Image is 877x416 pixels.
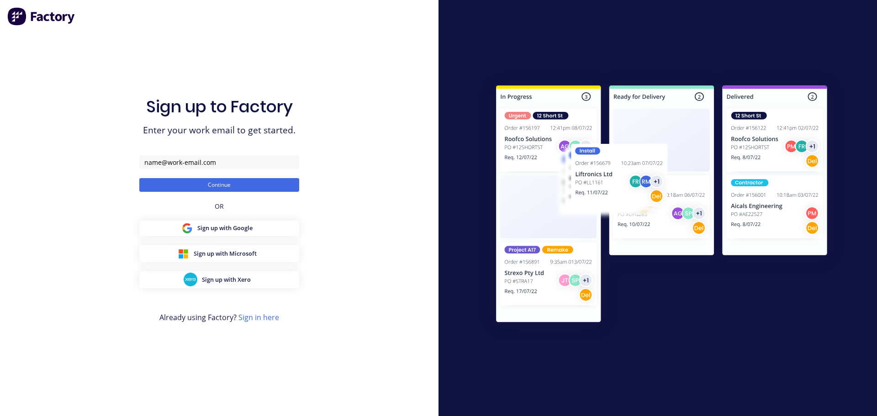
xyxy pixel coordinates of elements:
[7,7,76,26] img: Factory
[139,155,299,169] input: name@work-email.com
[197,224,253,232] span: Sign up with Google
[143,124,296,137] span: Enter your work email to get started.
[146,97,293,116] h1: Sign up to Factory
[139,178,299,192] button: Continue
[476,67,847,344] img: Sign in
[159,312,279,323] span: Already using Factory?
[139,221,299,236] button: Sign up with Google
[202,275,251,284] span: Sign up with Xero
[215,201,224,211] span: OR
[238,312,279,322] a: Sign in here
[194,249,257,258] span: Sign up with Microsoft
[139,271,299,288] button: Sign up with Xero
[139,245,299,262] button: Sign up with Microsoft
